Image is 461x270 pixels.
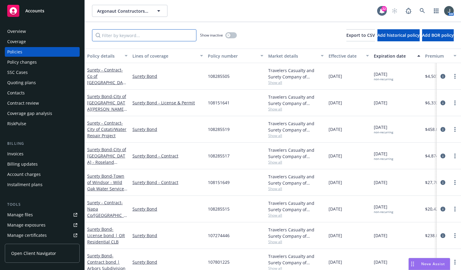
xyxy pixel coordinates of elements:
[5,2,80,19] a: Accounts
[329,153,342,159] span: [DATE]
[7,57,37,67] div: Policy changes
[7,119,26,129] div: RiskPulse
[132,126,203,132] a: Surety Bond
[374,151,393,161] span: [DATE]
[268,239,324,244] span: Show all
[268,106,324,112] span: Show all
[7,210,33,220] div: Manage files
[268,147,324,160] div: Travelers Casualty and Surety Company of America, Travelers Insurance
[425,232,441,239] span: $238.00
[389,5,401,17] a: Start snowing
[439,152,447,160] a: circleInformation
[208,259,230,265] span: 107801225
[377,29,420,41] button: Add historical policy
[87,120,126,138] a: Surety - Contract
[7,180,43,189] div: Installment plans
[87,173,128,204] span: - Town of Windsor - Wild Oak Water Services and Payment Preservation Project
[268,133,324,138] span: Show all
[132,179,203,186] a: Surety Bond - Contract
[7,109,52,118] div: Coverage gap analysis
[451,179,459,186] a: more
[132,100,203,106] a: Surety Bond - License & Permit
[5,180,80,189] a: Installment plans
[268,213,324,218] span: Show all
[5,109,80,118] a: Coverage gap analysis
[5,119,80,129] a: RiskPulse
[208,73,230,79] span: 108285505
[5,37,80,46] a: Coverage
[87,67,126,98] span: - Co of [GEOGRAPHIC_DATA] (2024-25 Winter Storms)
[268,120,324,133] div: Travelers Casualty and Surety Company of America, Travelers Insurance
[439,232,447,239] a: circleInformation
[425,206,447,212] span: $20,420.00
[208,126,230,132] span: 108285519
[329,100,342,106] span: [DATE]
[85,49,130,63] button: Policy details
[268,186,324,191] span: Show all
[92,5,167,17] button: Argonaut Constructors, Inc.
[451,152,459,160] a: more
[329,179,342,186] span: [DATE]
[439,179,447,186] a: circleInformation
[7,220,46,230] div: Manage exposures
[5,159,80,169] a: Billing updates
[5,220,80,230] a: Manage exposures
[87,226,125,245] a: Surety Bond
[329,206,342,212] span: [DATE]
[87,226,125,245] span: - License bond | OR Residential CLB
[374,130,393,134] div: non-recurring
[374,259,387,265] span: [DATE]
[87,94,126,156] a: Surety Bond
[371,49,423,63] button: Expiration date
[374,100,387,106] span: [DATE]
[7,68,28,77] div: SSC Cases
[5,88,80,98] a: Contacts
[329,53,362,59] div: Effective date
[132,232,203,239] a: Surety Bond
[346,32,375,38] span: Export to CSV
[5,202,80,208] div: Tools
[97,8,149,14] span: Argonaut Constructors, Inc.
[7,78,36,87] div: Quoting plans
[5,210,80,220] a: Manage files
[381,6,387,11] div: 22
[268,200,324,213] div: Travelers Casualty and Surety Company of America, Travelers Insurance
[329,126,342,132] span: [DATE]
[329,259,342,265] span: [DATE]
[416,5,428,17] a: Search
[329,73,342,79] span: [DATE]
[268,253,324,266] div: Travelers Casualty and Surety Company of America, Travelers Insurance
[132,206,203,212] a: Surety Bond
[87,67,125,98] a: Surety - Contract
[425,179,447,186] span: $27,702.00
[87,53,121,59] div: Policy details
[451,232,459,239] a: more
[451,99,459,106] a: more
[5,170,80,179] a: Account charges
[451,126,459,133] a: more
[329,232,342,239] span: [DATE]
[7,159,38,169] div: Billing updates
[132,73,203,79] a: Surety Bond
[268,160,324,165] span: Show all
[402,5,415,17] a: Report a Bug
[7,230,47,240] div: Manage certificates
[5,47,80,57] a: Policies
[130,49,205,63] button: Lines of coverage
[374,179,387,186] span: [DATE]
[422,29,454,41] button: Add BOR policy
[430,5,442,17] a: Switch app
[5,141,80,147] div: Billing
[7,88,25,98] div: Contacts
[421,261,445,266] span: Nova Assist
[439,99,447,106] a: circleInformation
[268,227,324,239] div: Travelers Casualty and Surety Company of America, Travelers Insurance
[451,73,459,80] a: more
[326,49,371,63] button: Effective date
[374,71,393,81] span: [DATE]
[374,77,393,81] div: non-recurring
[425,73,444,79] span: $4,507.00
[208,232,230,239] span: 107274446
[346,29,375,41] button: Export to CSV
[5,98,80,108] a: Contract review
